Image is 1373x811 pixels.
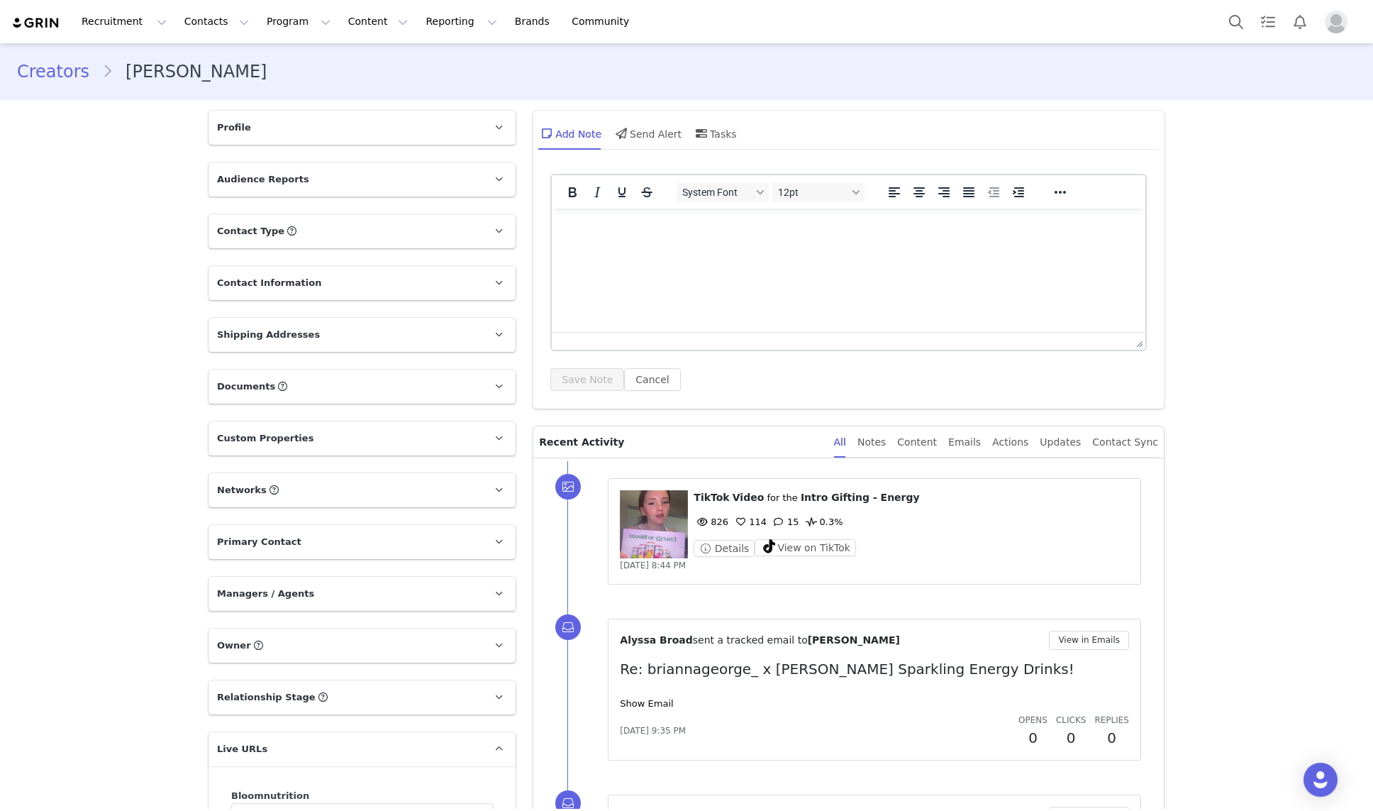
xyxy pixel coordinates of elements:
button: Italic [585,182,609,202]
span: [PERSON_NAME] [808,634,900,646]
span: 12pt [778,187,847,198]
div: All [834,426,846,458]
button: Search [1221,6,1252,38]
span: TikTok [694,492,729,503]
div: Emails [948,426,981,458]
p: Recent Activity [539,426,822,458]
button: Increase indent [1006,182,1030,202]
span: [DATE] 8:44 PM [620,561,686,570]
img: grin logo [11,16,61,30]
div: Content [897,426,937,458]
a: Community [563,6,644,38]
span: Primary Contact [217,535,301,549]
button: Reveal or hide additional toolbar items [1048,182,1072,202]
button: Cancel [624,368,680,391]
button: Notifications [1284,6,1316,38]
button: View in Emails [1049,631,1129,650]
span: Video [733,492,765,503]
button: Strikethrough [635,182,659,202]
span: Live URLs [217,742,267,756]
button: Content [340,6,417,38]
div: Notes [857,426,886,458]
span: Bloomnutrition [231,790,309,801]
button: Save Note [550,368,624,391]
span: sent a tracked email to [693,634,808,646]
span: System Font [682,187,752,198]
span: Profile [217,121,251,135]
span: Custom Properties [217,431,313,446]
button: Align right [932,182,956,202]
span: Owner [217,639,251,653]
div: Press the Up and Down arrow keys to resize the editor. [1130,333,1145,350]
button: Contacts [176,6,257,38]
span: Alyssa Broad [620,634,692,646]
h2: 0 [1056,727,1086,749]
a: View on TikTok [755,544,856,554]
h2: 0 [1018,727,1047,749]
a: Brands [506,6,562,38]
button: Recruitment [73,6,175,38]
button: View on TikTok [755,539,856,556]
button: Program [258,6,339,38]
span: Documents [217,380,275,394]
a: Show Email [620,698,673,709]
button: Fonts [677,182,769,202]
span: 15 [770,517,799,527]
div: Send Alert [613,116,682,150]
a: Tasks [1252,6,1284,38]
span: Shipping Addresses [217,328,320,342]
span: Contact Information [217,276,321,290]
button: Details [694,540,755,557]
p: ⁨ ⁩ ⁨ ⁩ for the ⁨ ⁩ [694,490,1129,505]
button: Align left [882,182,906,202]
button: Bold [560,182,584,202]
span: Audience Reports [217,172,309,187]
p: Re: briannageorge_ x [PERSON_NAME] Sparkling Energy Drinks! [620,658,1129,680]
span: 826 [694,517,728,527]
a: Creators [17,59,102,84]
button: Decrease indent [982,182,1006,202]
span: Contact Type [217,224,284,238]
span: Replies [1094,715,1129,725]
h2: 0 [1094,727,1129,749]
div: Add Note [538,116,601,150]
div: Contact Sync [1092,426,1158,458]
iframe: Rich Text Area [552,209,1145,332]
button: Profile [1316,11,1362,33]
div: Actions [992,426,1028,458]
button: Align center [907,182,931,202]
div: Updates [1040,426,1081,458]
div: Tasks [693,116,737,150]
span: Relationship Stage [217,690,316,705]
span: Networks [217,483,267,497]
span: Clicks [1056,715,1086,725]
span: Intro Gifting - Energy [801,492,920,503]
span: Managers / Agents [217,587,314,601]
img: placeholder-profile.jpg [1325,11,1347,33]
button: Underline [610,182,634,202]
button: Font sizes [772,182,865,202]
span: Opens [1018,715,1047,725]
span: 0.3% [803,517,843,527]
span: 114 [732,517,767,527]
div: Open Intercom Messenger [1303,763,1338,797]
button: Justify [957,182,981,202]
span: [DATE] 9:35 PM [620,724,686,737]
button: Reporting [417,6,505,38]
